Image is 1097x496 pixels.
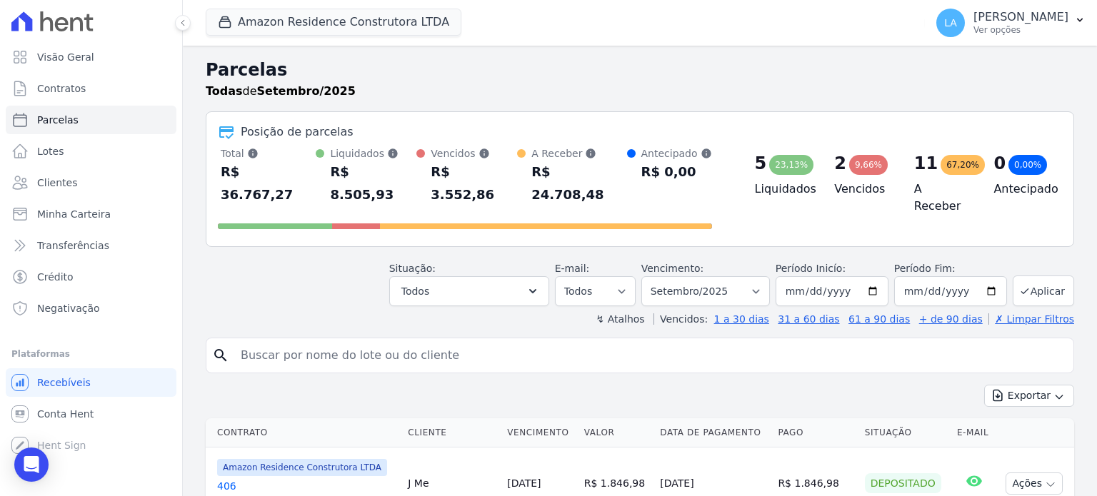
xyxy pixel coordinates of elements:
div: 23,13% [769,155,813,175]
a: Visão Geral [6,43,176,71]
div: A Receber [531,146,626,161]
div: R$ 36.767,27 [221,161,316,206]
button: Exportar [984,385,1074,407]
span: Recebíveis [37,375,91,390]
h4: A Receber [914,181,971,215]
div: R$ 3.552,86 [431,161,517,206]
span: Todos [401,283,429,300]
h2: Parcelas [206,57,1074,83]
div: Antecipado [641,146,712,161]
div: 11 [914,152,938,175]
label: Vencidos: [653,313,708,325]
span: LA [944,18,957,28]
span: Contratos [37,81,86,96]
span: Clientes [37,176,77,190]
div: Liquidados [330,146,416,161]
a: Lotes [6,137,176,166]
div: Plataformas [11,345,171,363]
a: Contratos [6,74,176,103]
a: Crédito [6,263,176,291]
h4: Antecipado [993,181,1051,198]
a: ✗ Limpar Filtros [988,313,1074,325]
div: Total [221,146,316,161]
span: Lotes [37,144,64,158]
label: Período Inicío: [776,263,846,274]
button: Aplicar [1013,275,1074,306]
div: Vencidos [431,146,517,161]
a: Recebíveis [6,368,176,397]
input: Buscar por nome do lote ou do cliente [232,341,1068,370]
div: 2 [834,152,846,175]
a: Transferências [6,231,176,260]
a: 31 a 60 dias [778,313,839,325]
a: Negativação [6,294,176,323]
label: Vencimento: [641,263,703,274]
span: Parcelas [37,113,79,127]
th: Contrato [206,418,402,447]
label: ↯ Atalhos [596,313,644,325]
strong: Todas [206,84,243,98]
th: Valor [578,418,655,447]
a: + de 90 dias [919,313,983,325]
p: de [206,83,356,100]
a: 61 a 90 dias [848,313,910,325]
span: Amazon Residence Construtora LTDA [217,459,387,476]
label: E-mail: [555,263,590,274]
label: Período Fim: [894,261,1007,276]
th: Pago [772,418,858,447]
div: 9,66% [849,155,888,175]
a: Minha Carteira [6,200,176,228]
button: Todos [389,276,549,306]
button: Ações [1006,472,1063,495]
span: Minha Carteira [37,207,111,221]
div: Depositado [865,473,941,493]
div: Posição de parcelas [241,123,354,141]
span: Conta Hent [37,407,94,421]
div: R$ 24.708,48 [531,161,626,206]
label: Situação: [389,263,436,274]
a: [DATE] [507,477,541,489]
span: Negativação [37,301,100,315]
th: Vencimento [501,418,578,447]
h4: Liquidados [755,181,812,198]
div: R$ 0,00 [641,161,712,183]
a: 1 a 30 dias [714,313,769,325]
span: Transferências [37,238,109,253]
div: 0,00% [1008,155,1047,175]
div: 5 [755,152,767,175]
th: Situação [859,418,951,447]
div: 67,20% [941,155,985,175]
h4: Vencidos [834,181,891,198]
i: search [212,347,229,364]
p: [PERSON_NAME] [973,10,1068,24]
div: 0 [993,152,1006,175]
span: Crédito [37,270,74,284]
a: Clientes [6,168,176,197]
th: Cliente [402,418,501,447]
button: LA [PERSON_NAME] Ver opções [925,3,1097,43]
th: Data de Pagamento [654,418,772,447]
strong: Setembro/2025 [257,84,356,98]
span: Visão Geral [37,50,94,64]
div: Open Intercom Messenger [14,447,49,482]
th: E-mail [951,418,996,447]
button: Amazon Residence Construtora LTDA [206,9,461,36]
div: R$ 8.505,93 [330,161,416,206]
p: Ver opções [973,24,1068,36]
a: Conta Hent [6,400,176,428]
a: Parcelas [6,106,176,134]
